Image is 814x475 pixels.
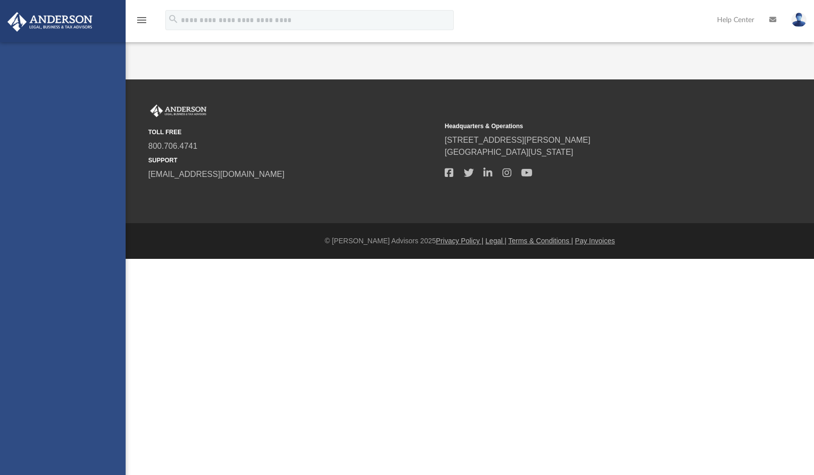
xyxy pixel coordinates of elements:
a: Terms & Conditions | [508,237,573,245]
img: Anderson Advisors Platinum Portal [148,105,209,118]
img: Anderson Advisors Platinum Portal [5,12,95,32]
a: Legal | [485,237,506,245]
img: User Pic [791,13,806,27]
a: Privacy Policy | [436,237,484,245]
a: menu [136,19,148,26]
i: search [168,14,179,25]
div: © [PERSON_NAME] Advisors 2025 [126,236,814,246]
a: [GEOGRAPHIC_DATA][US_STATE] [445,148,573,156]
a: [EMAIL_ADDRESS][DOMAIN_NAME] [148,170,284,178]
a: Pay Invoices [575,237,615,245]
i: menu [136,14,148,26]
a: 800.706.4741 [148,142,197,150]
small: TOLL FREE [148,128,438,137]
small: SUPPORT [148,156,438,165]
small: Headquarters & Operations [445,122,734,131]
a: [STREET_ADDRESS][PERSON_NAME] [445,136,590,144]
